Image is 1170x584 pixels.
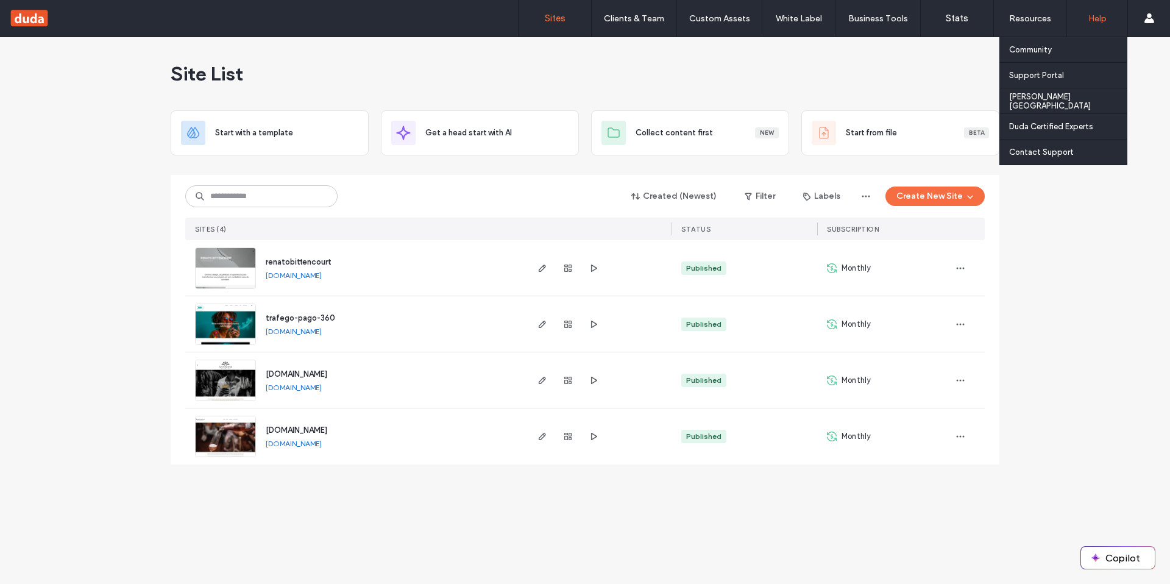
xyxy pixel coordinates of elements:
[842,262,871,274] span: Monthly
[545,13,565,24] label: Sites
[689,13,750,24] label: Custom Assets
[827,225,879,233] span: SUBSCRIPTION
[266,257,331,266] a: renatobittencourt
[1009,45,1052,54] label: Community
[885,187,985,206] button: Create New Site
[266,426,327,435] a: [DOMAIN_NAME]
[842,318,871,330] span: Monthly
[686,319,721,330] div: Published
[1009,71,1064,80] label: Support Portal
[266,439,322,448] a: [DOMAIN_NAME]
[266,383,322,392] a: [DOMAIN_NAME]
[848,13,908,24] label: Business Tools
[1088,13,1107,24] label: Help
[681,225,711,233] span: STATUS
[1009,122,1093,131] label: Duda Certified Experts
[686,375,721,386] div: Published
[842,374,871,386] span: Monthly
[1009,88,1127,113] a: [PERSON_NAME][GEOGRAPHIC_DATA]
[266,271,322,280] a: [DOMAIN_NAME]
[171,110,369,155] div: Start with a template
[266,369,327,379] a: [DOMAIN_NAME]
[846,127,897,139] span: Start from file
[964,127,989,138] div: Beta
[686,263,721,274] div: Published
[171,62,243,86] span: Site List
[621,187,728,206] button: Created (Newest)
[1081,547,1155,569] button: Copilot
[792,187,851,206] button: Labels
[1009,92,1127,110] label: [PERSON_NAME][GEOGRAPHIC_DATA]
[732,187,787,206] button: Filter
[686,431,721,442] div: Published
[801,110,999,155] div: Start from fileBeta
[27,9,58,20] span: Ajuda
[604,13,664,24] label: Clients & Team
[842,430,871,443] span: Monthly
[776,13,822,24] label: White Label
[636,127,713,139] span: Collect content first
[266,313,335,322] a: trafego-pago-360
[195,225,227,233] span: SITES (4)
[425,127,512,139] span: Get a head start with AI
[1009,148,1074,157] label: Contact Support
[381,110,579,155] div: Get a head start with AI
[1009,13,1051,24] label: Resources
[591,110,789,155] div: Collect content firstNew
[946,13,968,24] label: Stats
[266,327,322,336] a: [DOMAIN_NAME]
[215,127,293,139] span: Start with a template
[755,127,779,138] div: New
